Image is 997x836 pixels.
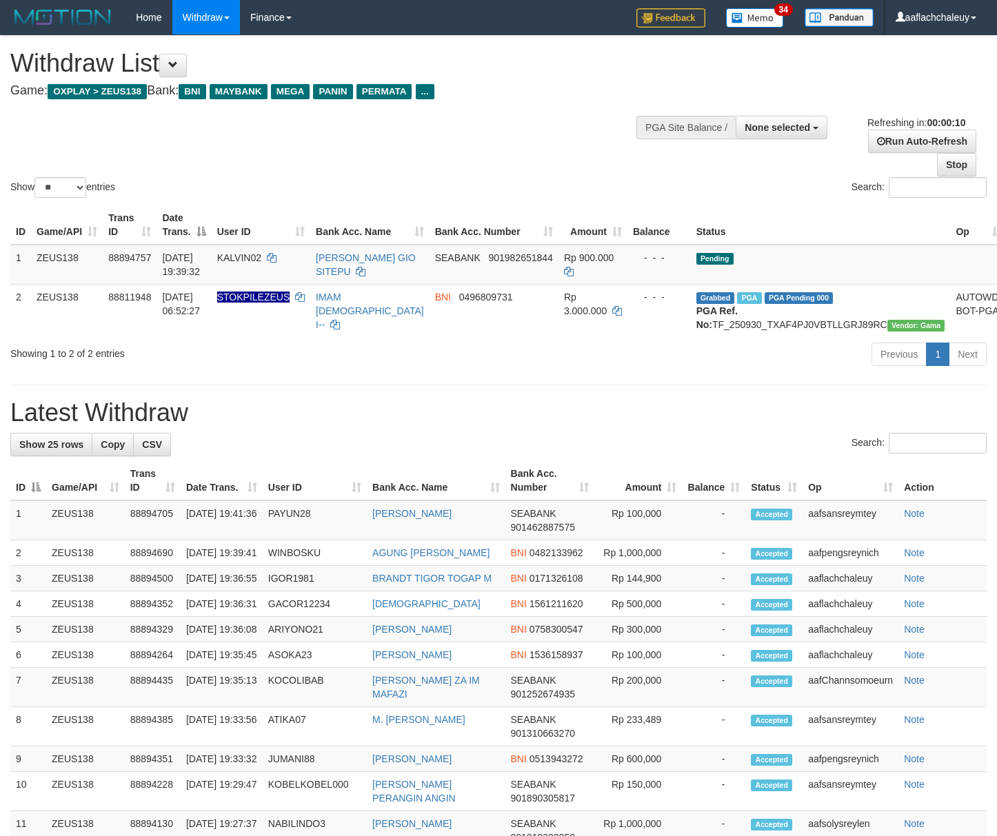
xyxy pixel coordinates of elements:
[372,649,452,660] a: [PERSON_NAME]
[852,177,987,198] label: Search:
[46,617,125,642] td: ZEUS138
[511,547,527,558] span: BNI
[594,591,682,617] td: Rp 500,000
[372,779,456,804] a: [PERSON_NAME] PERANGIN ANGIN
[10,245,31,285] td: 1
[10,341,405,360] div: Showing 1 to 2 of 2 entries
[805,8,874,27] img: panduan.png
[751,715,792,726] span: Accepted
[511,793,575,804] span: Copy 901890305817 to clipboard
[803,500,898,540] td: aafsansreymtey
[558,205,627,245] th: Amount: activate to sort column ascending
[125,668,181,707] td: 88894435
[10,284,31,337] td: 2
[125,617,181,642] td: 88894329
[263,772,367,811] td: KOBELKOBEL000
[904,753,925,764] a: Note
[181,668,263,707] td: [DATE] 19:35:13
[745,122,810,133] span: None selected
[696,305,738,330] b: PGA Ref. No:
[803,591,898,617] td: aaflachchaleuy
[633,251,685,265] div: - - -
[682,500,745,540] td: -
[46,461,125,500] th: Game/API: activate to sort column ascending
[511,728,575,739] span: Copy 901310663270 to clipboard
[372,714,465,725] a: M. [PERSON_NAME]
[751,624,792,636] span: Accepted
[511,675,556,686] span: SEABANK
[691,205,951,245] th: Status
[803,772,898,811] td: aafsansreymtey
[594,772,682,811] td: Rp 150,000
[594,746,682,772] td: Rp 600,000
[125,540,181,566] td: 88894690
[10,50,651,77] h1: Withdraw List
[48,84,147,99] span: OXPLAY > ZEUS138
[46,540,125,566] td: ZEUS138
[636,116,736,139] div: PGA Site Balance /
[31,245,103,285] td: ZEUS138
[803,540,898,566] td: aafpengsreynich
[459,292,513,303] span: Copy 0496809731 to clipboard
[682,591,745,617] td: -
[181,566,263,591] td: [DATE] 19:36:55
[181,772,263,811] td: [DATE] 19:29:47
[751,548,792,560] span: Accepted
[10,540,46,566] td: 2
[263,746,367,772] td: JUMANI88
[803,668,898,707] td: aafChannsomoeurn
[511,779,556,790] span: SEABANK
[46,746,125,772] td: ZEUS138
[751,509,792,520] span: Accepted
[889,177,987,198] input: Search:
[313,84,352,99] span: PANIN
[46,500,125,540] td: ZEUS138
[774,3,793,16] span: 34
[10,84,651,98] h4: Game: Bank:
[530,573,583,584] span: Copy 0171326108 to clipboard
[125,642,181,668] td: 88894264
[751,675,792,687] span: Accepted
[564,292,607,316] span: Rp 3.000.000
[488,252,552,263] span: Copy 901982651844 to clipboard
[803,707,898,746] td: aafsansreymtey
[263,500,367,540] td: PAYUN28
[263,668,367,707] td: KOCOLIBAB
[46,668,125,707] td: ZEUS138
[736,116,827,139] button: None selected
[372,508,452,519] a: [PERSON_NAME]
[511,818,556,829] span: SEABANK
[682,642,745,668] td: -
[435,292,451,303] span: BNI
[594,617,682,642] td: Rp 300,000
[108,252,151,263] span: 88894757
[46,591,125,617] td: ZEUS138
[133,433,171,456] a: CSV
[157,205,211,245] th: Date Trans.: activate to sort column descending
[263,617,367,642] td: ARIYONO21
[564,252,614,263] span: Rp 900.000
[904,649,925,660] a: Note
[926,343,949,366] a: 1
[372,573,492,584] a: BRANDT TIGOR TOGAP M
[904,675,925,686] a: Note
[511,624,527,635] span: BNI
[511,689,575,700] span: Copy 901252674935 to clipboard
[594,707,682,746] td: Rp 233,489
[751,573,792,585] span: Accepted
[125,746,181,772] td: 88894351
[101,439,125,450] span: Copy
[530,753,583,764] span: Copy 0513943272 to clipboard
[416,84,434,99] span: ...
[745,461,803,500] th: Status: activate to sort column ascending
[889,433,987,453] input: Search:
[904,547,925,558] a: Note
[594,500,682,540] td: Rp 100,000
[125,591,181,617] td: 88894352
[627,205,691,245] th: Balance
[594,461,682,500] th: Amount: activate to sort column ascending
[682,617,745,642] td: -
[210,84,268,99] span: MAYBANK
[181,461,263,500] th: Date Trans.: activate to sort column ascending
[682,540,745,566] td: -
